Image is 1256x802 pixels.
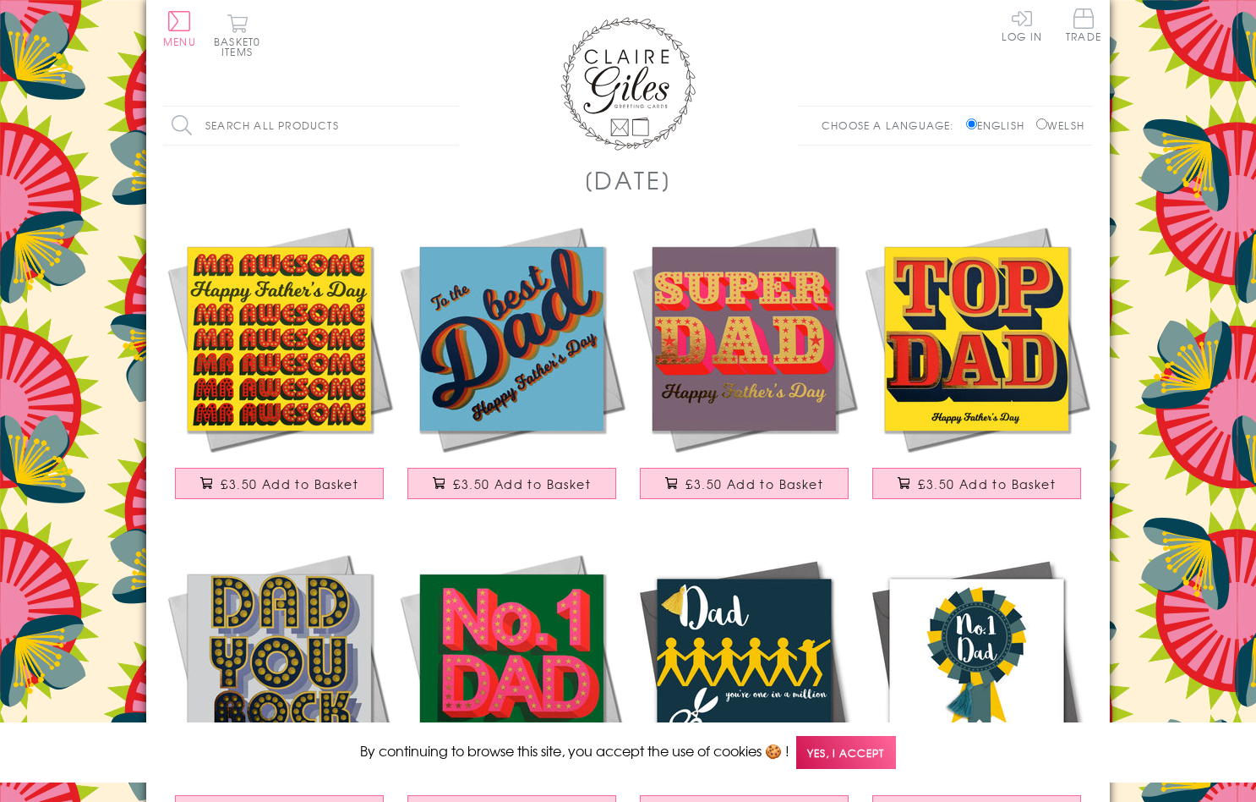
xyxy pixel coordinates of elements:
[872,468,1082,499] button: £3.50 Add to Basket
[396,222,628,455] img: Father's Day Card, Best Dad, text foiled in shiny gold
[221,34,260,59] span: 0 items
[163,222,396,455] img: Father's Day Card, Mr Awesome, text foiled in shiny gold
[221,475,358,492] span: £3.50 Add to Basket
[396,550,628,783] img: Father's Day Card, No. 1 Dad, text foiled in shiny gold
[1002,8,1042,41] a: Log In
[640,468,849,499] button: £3.50 Add to Basket
[163,107,459,145] input: Search all products
[860,222,1093,455] img: Father's Day Card, Top Dad, text foiled in shiny gold
[584,162,673,197] h1: [DATE]
[966,118,1033,133] label: English
[822,118,963,133] p: Choose a language:
[860,550,1093,783] img: Father's Day Greeting Card, # 1 Dad Rosette, Embellished with a colourful tassel
[918,475,1056,492] span: £3.50 Add to Basket
[214,14,260,57] button: Basket0 items
[396,222,628,516] a: Father's Day Card, Best Dad, text foiled in shiny gold £3.50 Add to Basket
[628,222,860,516] a: Father's Day Card, Super Dad, text foiled in shiny gold £3.50 Add to Basket
[163,11,196,47] button: Menu
[163,222,396,516] a: Father's Day Card, Mr Awesome, text foiled in shiny gold £3.50 Add to Basket
[628,550,860,783] img: Father's Day Greeting Card, Dab Dad, Embellished with a colourful tassel
[163,34,196,49] span: Menu
[628,222,860,455] img: Father's Day Card, Super Dad, text foiled in shiny gold
[560,17,696,151] img: Claire Giles Greetings Cards
[163,550,396,783] img: Father's Day Card, Dad You Rock, text foiled in shiny gold
[685,475,823,492] span: £3.50 Add to Basket
[442,107,459,145] input: Search
[1036,118,1047,129] input: Welsh
[453,475,591,492] span: £3.50 Add to Basket
[407,468,617,499] button: £3.50 Add to Basket
[1066,8,1101,41] span: Trade
[860,222,1093,516] a: Father's Day Card, Top Dad, text foiled in shiny gold £3.50 Add to Basket
[966,118,977,129] input: English
[796,736,896,769] span: Yes, I accept
[1036,118,1084,133] label: Welsh
[175,468,385,499] button: £3.50 Add to Basket
[1066,8,1101,45] a: Trade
